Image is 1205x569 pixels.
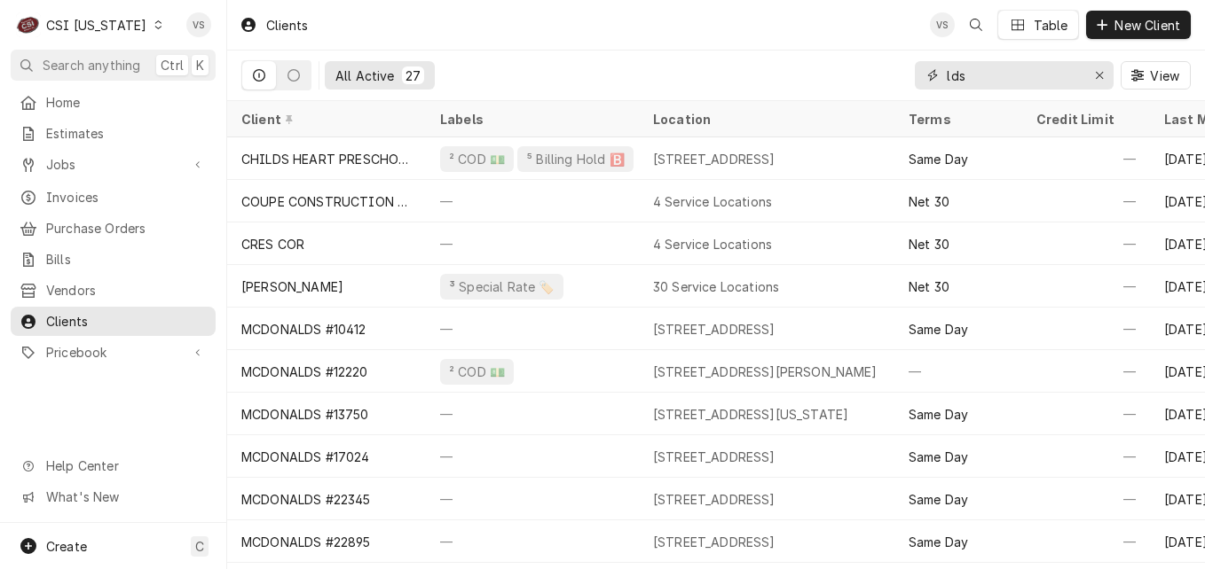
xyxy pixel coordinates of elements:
[11,245,216,274] a: Bills
[447,362,507,381] div: ² COD 💵
[909,405,968,424] div: Same Day
[1111,16,1184,35] span: New Client
[909,448,968,466] div: Same Day
[11,451,216,480] a: Go to Help Center
[241,192,412,211] div: COUPE CONSTRUCTION COMPANY INC
[46,188,207,207] span: Invoices
[653,490,776,509] div: [STREET_ADDRESS]
[447,277,556,296] div: ³ Special Rate 🏷️
[947,61,1080,90] input: Keyword search
[909,320,968,339] div: Same Day
[1022,265,1150,308] div: —
[46,219,207,238] span: Purchase Orders
[241,362,368,381] div: MCDONALDS #12220
[11,88,216,117] a: Home
[653,277,779,296] div: 30 Service Locations
[653,405,848,424] div: [STREET_ADDRESS][US_STATE]
[46,312,207,331] span: Clients
[195,537,204,556] span: C
[335,66,395,85] div: All Active
[426,435,639,478] div: —
[426,180,639,222] div: —
[46,281,207,300] span: Vendors
[196,56,204,74] span: K
[241,405,369,424] div: MCDONALDS #13750
[909,192,949,211] div: Net 30
[1022,435,1150,478] div: —
[241,150,412,168] div: CHILDS HEART PRESCHOOL
[1022,222,1150,265] div: —
[11,50,216,81] button: Search anythingCtrlK
[241,277,343,296] div: [PERSON_NAME]
[426,520,639,563] div: —
[1146,66,1183,85] span: View
[1022,180,1150,222] div: —
[46,124,207,143] span: Estimates
[161,56,184,74] span: Ctrl
[1036,110,1132,129] div: Credit Limit
[11,150,216,179] a: Go to Jobs
[186,12,211,37] div: Vicky Stuesse's Avatar
[909,235,949,253] div: Net 30
[894,350,1022,393] div: —
[241,320,366,339] div: MCDONALDS #10412
[1022,393,1150,435] div: —
[43,56,140,74] span: Search anything
[241,448,370,466] div: MCDONALDS #17024
[909,533,968,551] div: Same Day
[909,150,968,168] div: Same Day
[241,533,371,551] div: MCDONALDS #22895
[11,276,216,305] a: Vendors
[930,12,955,37] div: Vicky Stuesse's Avatar
[46,93,207,112] span: Home
[1022,137,1150,180] div: —
[426,222,639,265] div: —
[653,110,880,129] div: Location
[1022,520,1150,563] div: —
[426,308,639,350] div: —
[11,482,216,511] a: Go to What's New
[653,320,776,339] div: [STREET_ADDRESS]
[241,490,371,509] div: MCDONALDS #22345
[653,192,772,211] div: 4 Service Locations
[653,448,776,466] div: [STREET_ADDRESS]
[909,490,968,509] div: Same Day
[406,66,421,85] div: 27
[16,12,41,37] div: C
[447,150,507,168] div: ² COD 💵
[46,487,205,506] span: What's New
[46,539,87,554] span: Create
[653,362,878,381] div: [STREET_ADDRESS][PERSON_NAME]
[653,235,772,253] div: 4 Service Locations
[1121,61,1191,90] button: View
[46,250,207,269] span: Bills
[11,119,216,148] a: Estimates
[1085,61,1114,90] button: Erase input
[1022,308,1150,350] div: —
[46,456,205,475] span: Help Center
[909,277,949,296] div: Net 30
[426,478,639,520] div: —
[11,183,216,212] a: Invoices
[909,110,1004,129] div: Terms
[46,343,180,362] span: Pricebook
[11,338,216,367] a: Go to Pricebook
[426,393,639,435] div: —
[653,150,776,168] div: [STREET_ADDRESS]
[930,12,955,37] div: VS
[46,16,146,35] div: CSI [US_STATE]
[16,12,41,37] div: CSI Kentucky's Avatar
[11,307,216,336] a: Clients
[962,11,990,39] button: Open search
[1086,11,1191,39] button: New Client
[46,155,180,174] span: Jobs
[524,150,626,168] div: ⁵ Billing Hold 🅱️
[653,533,776,551] div: [STREET_ADDRESS]
[241,110,408,129] div: Client
[1022,350,1150,393] div: —
[186,12,211,37] div: VS
[1034,16,1068,35] div: Table
[241,235,304,253] div: CRES COR
[440,110,625,129] div: Labels
[11,214,216,243] a: Purchase Orders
